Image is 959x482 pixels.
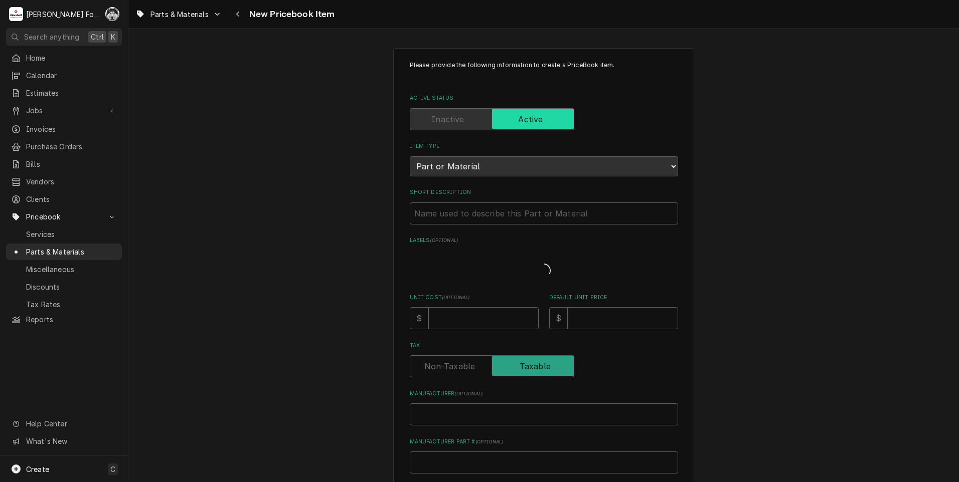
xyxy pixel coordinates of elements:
[6,102,122,119] a: Go to Jobs
[410,236,678,281] div: Labels
[26,105,102,116] span: Jobs
[410,188,678,196] label: Short Description
[26,418,116,429] span: Help Center
[26,264,117,275] span: Miscellaneous
[26,194,117,204] span: Clients
[410,202,678,224] input: Name used to describe this Part or Material
[26,53,117,63] span: Home
[110,464,115,474] span: C
[410,108,678,130] div: Active
[410,142,678,176] div: Item Type
[26,70,117,81] span: Calendar
[6,173,122,190] a: Vendors
[410,342,678,377] div: Tax
[475,439,504,444] span: ( optional )
[6,415,122,432] a: Go to Help Center
[6,156,122,172] a: Bills
[246,8,335,21] span: New Pricebook Item
[26,88,117,98] span: Estimates
[26,229,117,239] span: Services
[6,261,122,278] a: Miscellaneous
[26,9,100,20] div: [PERSON_NAME] Food Equipment Service
[111,32,115,42] span: K
[410,438,678,446] label: Manufacturer Part #
[410,342,678,350] label: Tax
[230,6,246,22] button: Navigate back
[26,176,117,187] span: Vendors
[26,436,116,446] span: What's New
[6,244,122,260] a: Parts & Materials
[410,294,539,302] label: Unit Cost
[6,138,122,155] a: Purchase Orders
[105,7,119,21] div: Chris Murphy (103)'s Avatar
[6,311,122,328] a: Reports
[105,7,119,21] div: C(
[131,6,226,23] a: Go to Parts & Materials
[6,50,122,66] a: Home
[410,142,678,150] label: Item Type
[150,9,209,20] span: Parts & Materials
[549,294,678,329] div: Default Unit Price
[91,32,104,42] span: Ctrl
[549,294,678,302] label: Default Unit Price
[26,159,117,169] span: Bills
[6,433,122,449] a: Go to What's New
[410,188,678,224] div: Short Description
[6,226,122,243] a: Services
[6,191,122,207] a: Clients
[6,296,122,313] a: Tax Rates
[410,94,678,130] div: Active Status
[9,7,23,21] div: M
[410,236,678,245] label: Labels
[26,247,117,257] span: Parts & Materials
[26,211,102,222] span: Pricebook
[24,32,79,42] span: Search anything
[6,121,122,137] a: Invoices
[6,67,122,84] a: Calendar
[26,314,117,325] span: Reports
[26,124,117,134] span: Invoices
[9,7,23,21] div: Marshall Food Equipment Service's Avatar
[430,237,458,243] span: ( optional )
[6,28,122,46] button: Search anythingCtrlK
[454,391,483,396] span: ( optional )
[26,465,49,473] span: Create
[410,294,539,329] div: Unit Cost
[6,85,122,101] a: Estimates
[410,61,678,79] p: Please provide the following information to create a PriceBook item.
[6,279,122,295] a: Discounts
[410,390,678,398] label: Manufacturer
[442,295,470,300] span: ( optional )
[537,261,551,282] span: Loading...
[26,141,117,152] span: Purchase Orders
[410,438,678,473] div: Manufacturer Part #
[6,208,122,225] a: Go to Pricebook
[410,307,428,329] div: $
[26,282,117,292] span: Discounts
[410,390,678,425] div: Manufacturer
[549,307,568,329] div: $
[26,299,117,310] span: Tax Rates
[410,94,678,102] label: Active Status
